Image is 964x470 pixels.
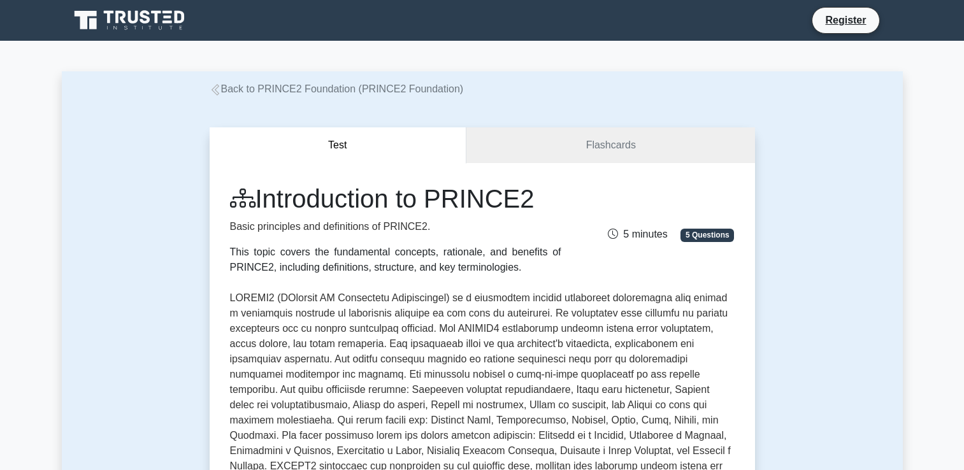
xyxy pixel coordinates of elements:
[817,12,874,28] a: Register
[230,245,561,275] div: This topic covers the fundamental concepts, rationale, and benefits of PRINCE2, including definit...
[466,127,754,164] a: Flashcards
[210,127,467,164] button: Test
[230,219,561,234] p: Basic principles and definitions of PRINCE2.
[230,183,561,214] h1: Introduction to PRINCE2
[210,83,464,94] a: Back to PRINCE2 Foundation (PRINCE2 Foundation)
[608,229,667,239] span: 5 minutes
[680,229,734,241] span: 5 Questions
